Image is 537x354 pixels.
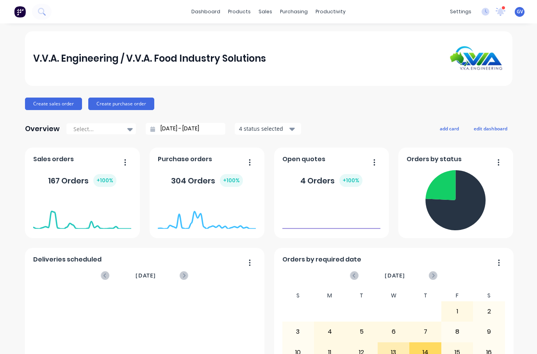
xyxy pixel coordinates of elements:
button: Create sales order [25,98,82,110]
span: [DATE] [136,271,156,280]
img: V.V.A. Engineering / V.V.A. Food Industry Solutions [449,46,504,71]
div: productivity [312,6,350,18]
div: 1 [442,302,473,321]
span: [DATE] [385,271,405,280]
div: S [282,290,314,301]
a: dashboard [187,6,224,18]
div: 304 Orders [171,174,243,187]
div: sales [255,6,276,18]
div: 9 [473,322,505,342]
div: 6 [378,322,409,342]
span: Open quotes [282,155,325,164]
div: settings [446,6,475,18]
div: W [378,290,410,301]
div: 5 [346,322,377,342]
button: 4 status selected [235,123,301,135]
img: Factory [14,6,26,18]
span: Orders by required date [282,255,361,264]
div: purchasing [276,6,312,18]
button: edit dashboard [469,123,512,133]
div: T [346,290,378,301]
span: Orders by status [407,155,462,164]
div: + 100 % [93,174,116,187]
div: products [224,6,255,18]
div: Overview [25,121,60,137]
button: Create purchase order [88,98,154,110]
div: 167 Orders [48,174,116,187]
div: + 100 % [220,174,243,187]
div: 3 [282,322,314,342]
div: S [473,290,505,301]
span: GV [517,8,523,15]
div: 4 [314,322,346,342]
div: F [441,290,473,301]
div: + 100 % [339,174,362,187]
span: Deliveries scheduled [33,255,102,264]
div: 8 [442,322,473,342]
button: add card [435,123,464,133]
div: V.V.A. Engineering / V.V.A. Food Industry Solutions [33,51,266,66]
div: 2 [473,302,505,321]
div: 7 [410,322,441,342]
span: Sales orders [33,155,74,164]
div: 4 Orders [300,174,362,187]
span: Purchase orders [158,155,212,164]
div: T [409,290,441,301]
div: 4 status selected [239,125,288,133]
div: M [314,290,346,301]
